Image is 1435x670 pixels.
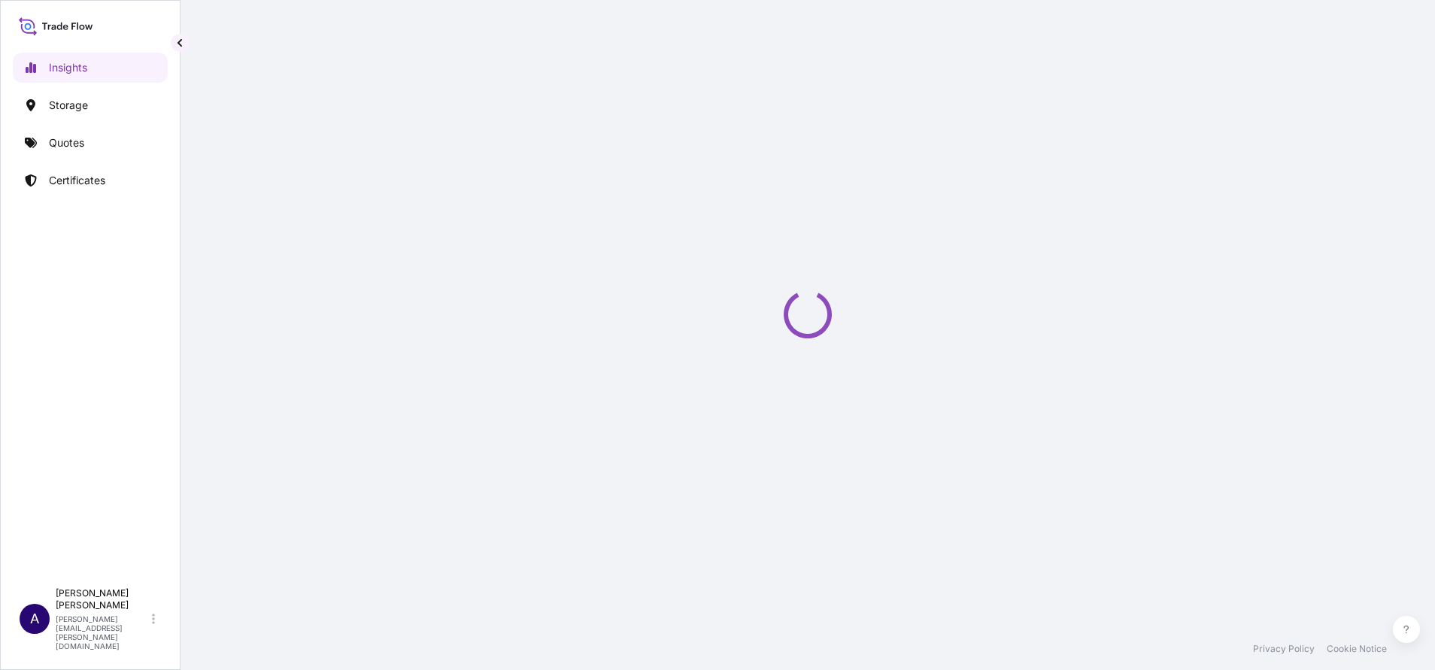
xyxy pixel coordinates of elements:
[13,128,168,158] a: Quotes
[49,98,88,113] p: Storage
[49,135,84,150] p: Quotes
[13,165,168,196] a: Certificates
[13,90,168,120] a: Storage
[56,614,149,650] p: [PERSON_NAME][EMAIL_ADDRESS][PERSON_NAME][DOMAIN_NAME]
[56,587,149,611] p: [PERSON_NAME] [PERSON_NAME]
[13,53,168,83] a: Insights
[49,60,87,75] p: Insights
[30,611,39,626] span: A
[1327,643,1387,655] a: Cookie Notice
[49,173,105,188] p: Certificates
[1253,643,1315,655] a: Privacy Policy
